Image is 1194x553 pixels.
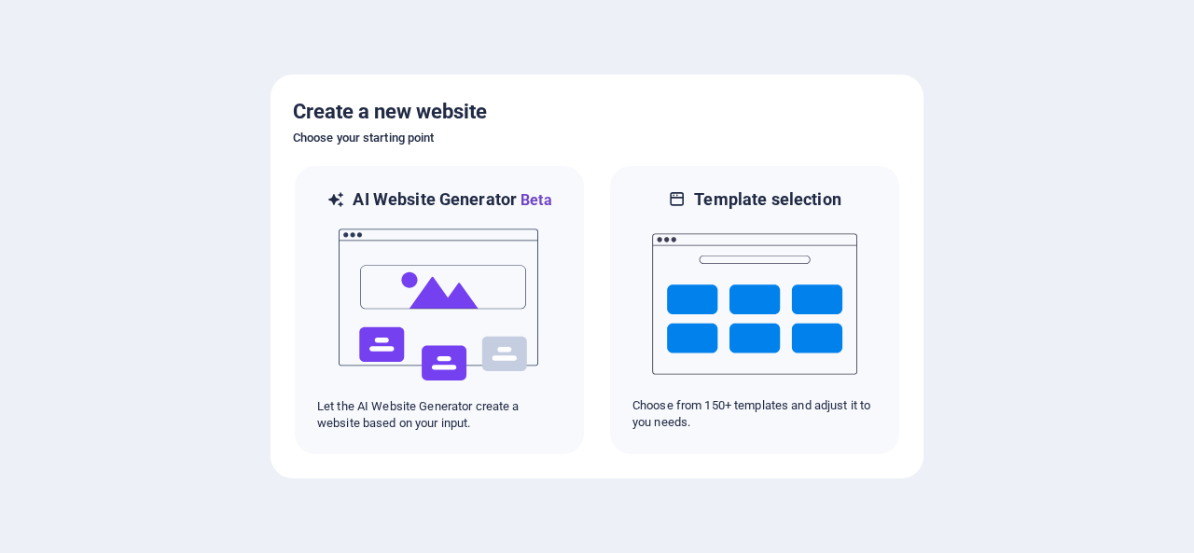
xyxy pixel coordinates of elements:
[337,212,542,398] img: ai
[293,127,901,149] h6: Choose your starting point
[317,398,562,432] p: Let the AI Website Generator create a website based on your input.
[694,188,840,211] h6: Template selection
[632,397,877,431] p: Choose from 150+ templates and adjust it to you needs.
[293,97,901,127] h5: Create a new website
[353,188,551,212] h6: AI Website Generator
[608,164,901,456] div: Template selectionChoose from 150+ templates and adjust it to you needs.
[517,191,552,209] span: Beta
[293,164,586,456] div: AI Website GeneratorBetaaiLet the AI Website Generator create a website based on your input.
